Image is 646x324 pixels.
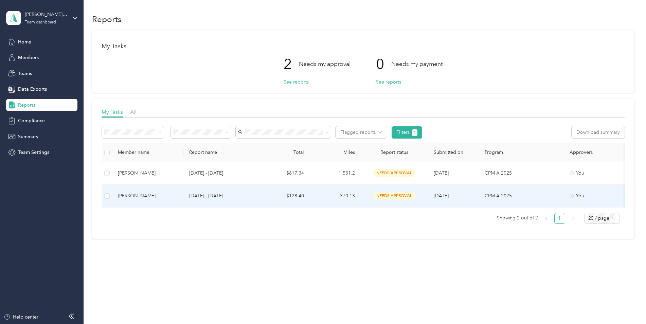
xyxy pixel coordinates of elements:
span: Data Exports [18,86,47,93]
button: Filters1 [392,126,423,139]
li: Next Page [568,213,579,224]
div: You [570,169,627,177]
span: left [544,216,548,220]
div: Page Size [584,213,620,224]
td: CPM A 2025 [479,162,564,185]
div: You [570,192,627,200]
span: [DATE] [434,193,449,199]
span: My Tasks [102,109,123,115]
div: [PERSON_NAME][EMAIL_ADDRESS][PERSON_NAME][DOMAIN_NAME] [25,11,67,18]
a: 1 [555,213,565,223]
div: Total [264,149,304,155]
span: right [571,216,575,220]
th: Report name [184,143,258,162]
button: See reports [376,78,401,86]
td: $128.40 [258,185,309,208]
span: Showing 2 out of 2 [497,213,538,223]
li: Previous Page [541,213,552,224]
span: Teams [18,70,32,77]
th: Approvers [564,143,632,162]
div: Team dashboard [25,20,56,24]
div: [PERSON_NAME] [118,169,178,177]
p: CPM A 2025 [485,169,559,177]
h1: Reports [92,16,122,23]
span: Team Settings [18,149,49,156]
span: All [130,109,137,115]
button: See reports [284,78,309,86]
div: Miles [315,149,355,155]
span: 1 [414,130,416,136]
p: 0 [376,50,391,78]
span: Report status [366,149,423,155]
span: Reports [18,102,35,109]
td: $617.34 [258,162,309,185]
button: 1 [412,129,418,136]
button: Help center [4,313,38,321]
li: 1 [554,213,565,224]
td: 1,531.2 [309,162,360,185]
th: Submitted on [428,143,479,162]
p: [DATE] - [DATE] [189,169,253,177]
div: [PERSON_NAME] [118,192,178,200]
span: Compliance [18,117,45,124]
p: Needs my approval [299,60,351,68]
button: left [541,213,552,224]
button: Download summary [572,126,625,138]
button: right [568,213,579,224]
p: 2 [284,50,299,78]
div: Member name [118,149,178,155]
span: needs approval [373,192,416,200]
span: Summary [18,133,38,140]
span: needs approval [373,169,416,177]
h1: My Tasks [102,43,625,50]
span: 25 / page [588,213,615,223]
td: 370.13 [309,185,360,208]
span: [DATE] [434,170,449,176]
th: Member name [112,143,184,162]
button: Flagged reports [336,126,387,138]
iframe: Everlance-gr Chat Button Frame [608,286,646,324]
span: Members [18,54,39,61]
td: CPM A 2025 [479,185,564,208]
p: Needs my payment [391,60,443,68]
span: Home [18,38,31,46]
th: Program [479,143,564,162]
p: CPM A 2025 [485,192,559,200]
p: [DATE] - [DATE] [189,192,253,200]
